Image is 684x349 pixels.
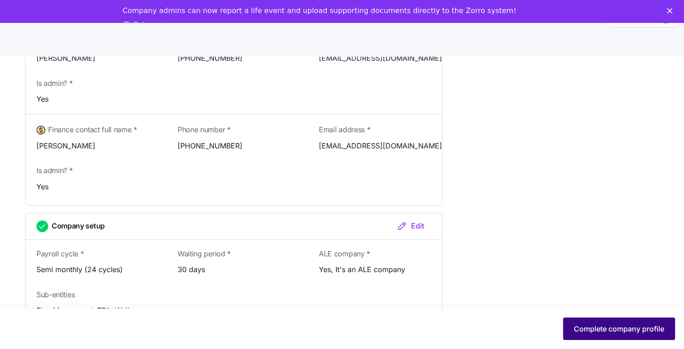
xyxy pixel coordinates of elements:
[36,78,73,89] span: Is admin? *
[178,248,231,260] span: Waiting period *
[397,220,424,231] div: Edit
[36,94,442,105] span: Yes
[178,140,301,152] span: [PHONE_NUMBER]
[319,248,370,260] span: ALE company *
[667,8,676,13] div: Close
[319,53,442,64] span: [EMAIL_ADDRESS][DOMAIN_NAME]
[52,220,105,232] span: Company setup
[319,140,442,152] span: [EMAIL_ADDRESS][DOMAIN_NAME]
[178,264,301,275] span: 30 days
[36,165,73,176] span: Is admin? *
[36,264,160,275] span: Semi monthly (24 cycles)
[319,264,442,275] span: Yes, It's an ALE company
[389,220,431,231] button: Edit
[36,181,442,192] span: Yes
[36,53,160,64] span: [PERSON_NAME]
[574,323,664,334] span: Complete company profile
[178,53,301,64] span: [PHONE_NUMBER]
[123,6,516,15] div: Company admins can now report a life event and upload supporting documents directly to the Zorro ...
[48,124,137,135] span: Finance contact full name *
[36,248,84,260] span: Payroll cycle *
[36,140,160,152] span: [PERSON_NAME]
[319,124,370,135] span: Email address *
[36,289,75,300] span: Sub-entities
[178,124,231,135] span: Phone number *
[36,305,160,316] span: Plan Managment, TPA, Wellness
[563,318,675,340] button: Complete company profile
[123,21,179,31] a: Take a tour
